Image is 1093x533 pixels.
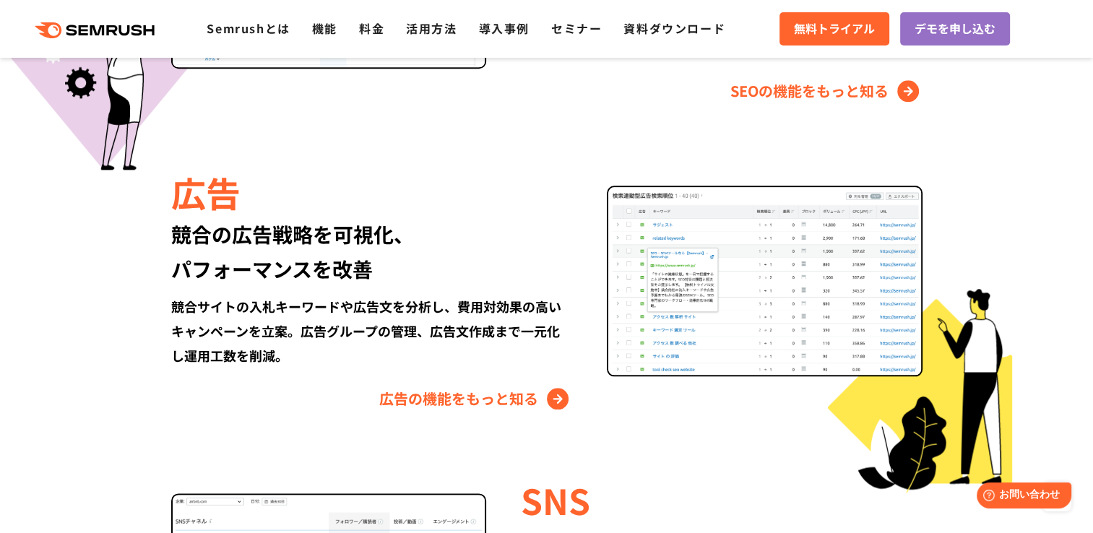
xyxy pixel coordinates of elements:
[794,19,875,38] span: 無料トライアル
[312,19,337,37] a: 機能
[551,19,602,37] a: セミナー
[207,19,290,37] a: Semrushとは
[171,217,572,286] div: 競合の広告戦略を可視化、 パフォーマンスを改善
[171,294,572,368] div: 競合サイトの入札キーワードや広告文を分析し、費用対効果の高いキャンペーンを立案。広告グループの管理、広告文作成まで一元化し運用工数を削減。
[521,475,922,524] div: SNS
[964,477,1077,517] iframe: Help widget launcher
[730,79,923,103] a: SEOの機能をもっと知る
[406,19,457,37] a: 活用方法
[623,19,725,37] a: 資料ダウンロード
[915,19,995,38] span: デモを申し込む
[359,19,384,37] a: 料金
[479,19,530,37] a: 導入事例
[171,168,572,217] div: 広告
[779,12,889,45] a: 無料トライアル
[379,387,572,410] a: 広告の機能をもっと知る
[900,12,1010,45] a: デモを申し込む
